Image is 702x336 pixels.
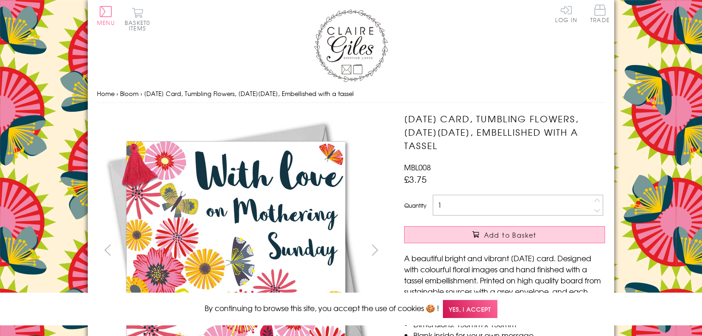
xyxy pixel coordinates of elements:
span: Trade [590,5,610,23]
button: Basket0 items [125,7,150,31]
span: Menu [97,18,115,27]
span: 0 items [129,18,150,32]
p: A beautiful bright and vibrant [DATE] card. Designed with colourful floral images and hand finish... [404,252,605,308]
span: MBL008 [404,162,431,173]
a: Home [97,89,115,98]
span: [DATE] Card, Tumbling Flowers, [DATE][DATE], Embellished with a tassel [144,89,354,98]
span: Add to Basket [484,230,537,240]
button: Add to Basket [404,226,605,243]
span: Yes, I accept [443,300,497,318]
span: › [116,89,118,98]
h1: [DATE] Card, Tumbling Flowers, [DATE][DATE], Embellished with a tassel [404,112,605,152]
button: Menu [97,6,115,25]
nav: breadcrumbs [97,84,605,103]
img: Claire Giles Greetings Cards [314,9,388,82]
button: prev [97,240,118,260]
a: Bloom [120,89,139,98]
label: Quantity [404,201,426,210]
button: next [365,240,386,260]
a: Trade [590,5,610,24]
span: › [140,89,142,98]
a: Log In [555,5,577,23]
span: £3.75 [404,173,427,186]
